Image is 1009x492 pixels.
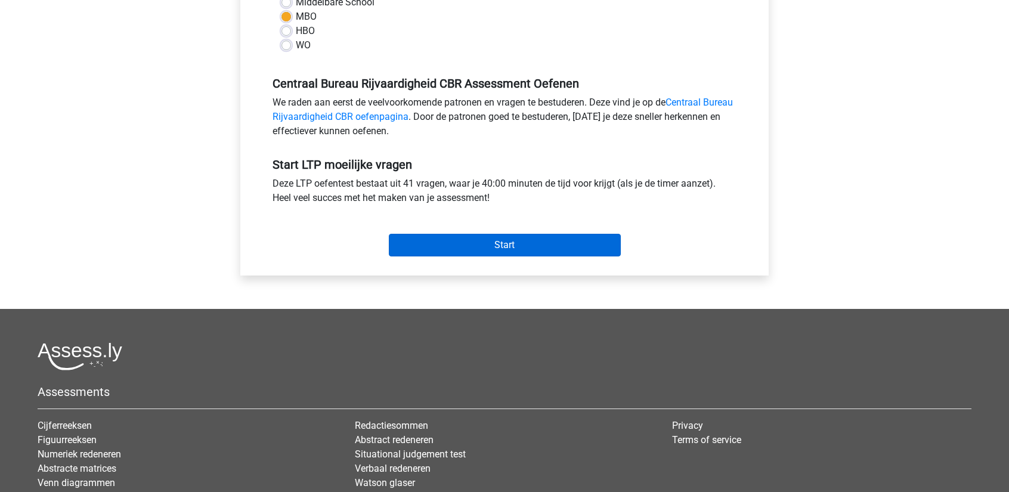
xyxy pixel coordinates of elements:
[273,157,736,172] h5: Start LTP moeilijke vragen
[355,477,415,488] a: Watson glaser
[296,38,311,52] label: WO
[38,342,122,370] img: Assessly logo
[672,420,703,431] a: Privacy
[355,434,434,445] a: Abstract redeneren
[264,95,745,143] div: We raden aan eerst de veelvoorkomende patronen en vragen te bestuderen. Deze vind je op de . Door...
[672,434,741,445] a: Terms of service
[273,76,736,91] h5: Centraal Bureau Rijvaardigheid CBR Assessment Oefenen
[38,420,92,431] a: Cijferreeksen
[296,10,317,24] label: MBO
[38,477,115,488] a: Venn diagrammen
[355,448,466,460] a: Situational judgement test
[355,420,428,431] a: Redactiesommen
[355,463,431,474] a: Verbaal redeneren
[273,97,733,122] a: Centraal Bureau Rijvaardigheid CBR oefenpagina
[38,448,121,460] a: Numeriek redeneren
[38,463,116,474] a: Abstracte matrices
[38,385,971,399] h5: Assessments
[38,434,97,445] a: Figuurreeksen
[389,234,621,256] input: Start
[296,24,315,38] label: HBO
[264,177,745,210] div: Deze LTP oefentest bestaat uit 41 vragen, waar je 40:00 minuten de tijd voor krijgt (als je de ti...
